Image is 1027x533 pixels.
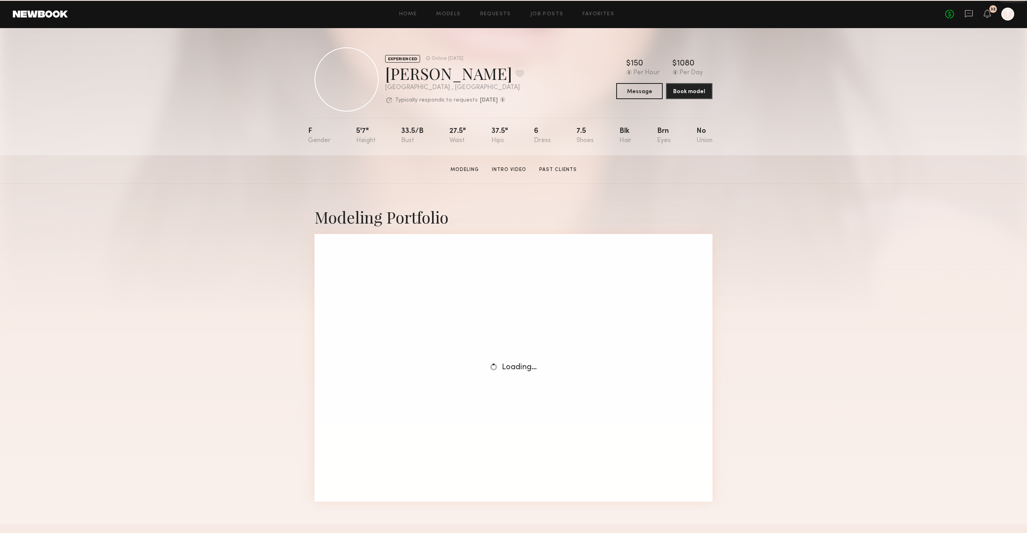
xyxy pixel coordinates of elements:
[385,63,524,84] div: [PERSON_NAME]
[583,12,614,17] a: Favorites
[480,98,498,103] b: [DATE]
[308,128,331,144] div: F
[534,128,551,144] div: 6
[633,69,660,77] div: Per Hour
[480,12,511,17] a: Requests
[626,60,631,68] div: $
[696,128,712,144] div: No
[576,128,594,144] div: 7.5
[356,128,375,144] div: 5'7"
[491,128,508,144] div: 37.5"
[432,56,463,61] div: Online [DATE]
[315,206,712,228] div: Modeling Portfolio
[616,83,663,99] button: Message
[657,128,671,144] div: Brn
[666,83,712,99] button: Book model
[677,60,694,68] div: 1080
[447,166,482,173] a: Modeling
[401,128,424,144] div: 33.5/b
[990,7,996,12] div: 32
[385,84,524,91] div: [GEOGRAPHIC_DATA] , [GEOGRAPHIC_DATA]
[395,98,478,103] p: Typically responds to requests
[1001,8,1014,20] a: T
[631,60,643,68] div: 150
[536,166,580,173] a: Past Clients
[672,60,677,68] div: $
[530,12,564,17] a: Job Posts
[489,166,530,173] a: Intro Video
[680,69,703,77] div: Per Day
[619,128,631,144] div: Blk
[502,364,537,371] span: Loading…
[385,55,420,63] div: EXPERIENCED
[399,12,417,17] a: Home
[449,128,466,144] div: 27.5"
[436,12,461,17] a: Models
